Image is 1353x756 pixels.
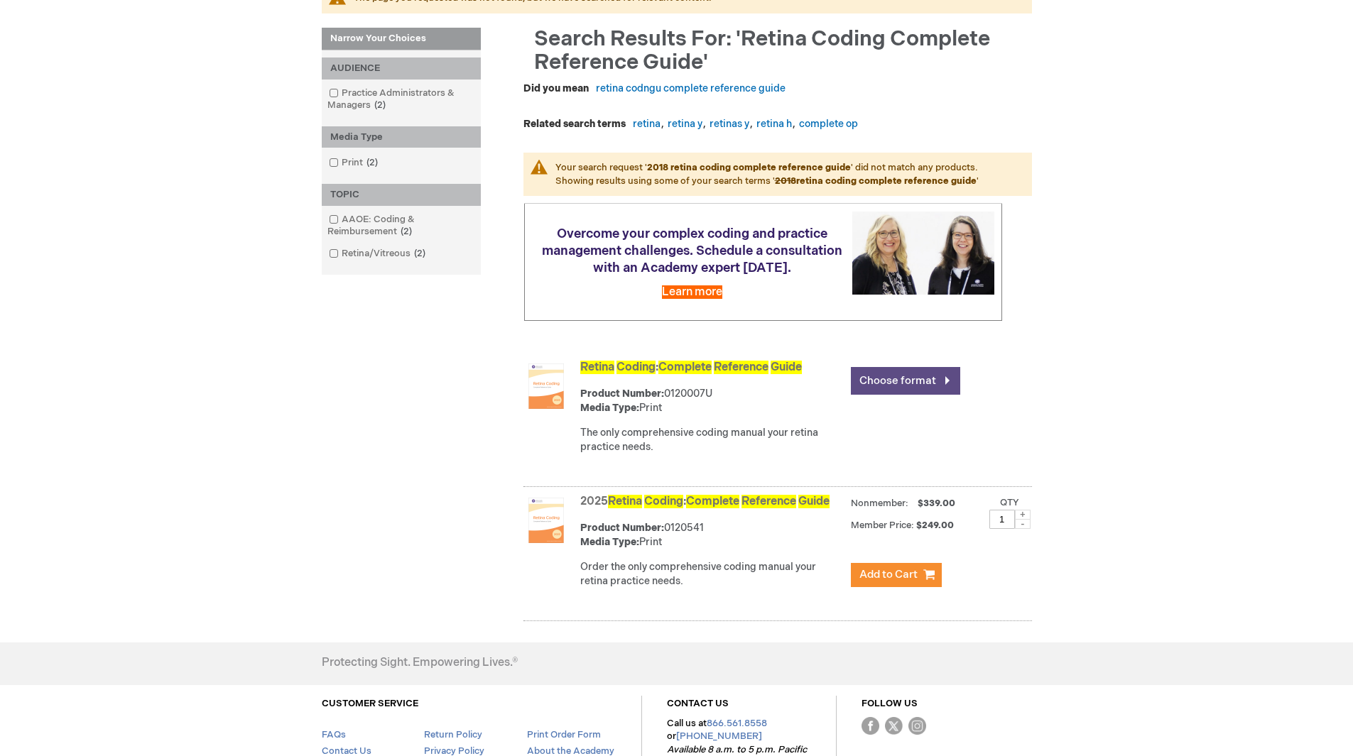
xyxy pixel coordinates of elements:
[851,495,908,513] strong: Nonmember:
[397,226,415,237] span: 2
[322,657,518,669] h4: Protecting Sight. Empowering Lives.®
[580,361,614,374] span: Retina
[325,87,477,112] a: Practice Administrators & Managers2
[523,117,626,131] dt: Related search terms
[322,126,481,148] div: Media Type
[580,361,802,374] a: Retina Coding:Complete Reference Guide
[989,510,1015,529] input: Qty
[885,717,903,735] img: Twitter
[658,361,712,374] span: Complete
[322,57,481,80] div: AUDIENCE
[580,388,664,400] strong: Product Number:
[916,520,956,531] span: $249.00
[775,175,796,187] strike: 2018
[1000,497,1019,508] label: Qty
[707,718,767,729] a: 866.561.8558
[710,118,749,130] a: retinas y
[799,118,858,130] a: complete op
[580,426,844,454] p: The only comprehensive coding manual your retina practice needs.
[363,157,381,168] span: 2
[662,285,722,299] a: Learn more
[580,387,844,415] div: 0120007U Print
[908,717,926,735] img: instagram
[580,536,639,548] strong: Media Type:
[756,118,792,130] a: retina h
[644,495,683,508] span: Coding
[523,82,589,96] dt: Did you mean
[775,175,977,187] strong: retina coding complete reference guide
[580,522,664,534] strong: Product Number:
[851,563,942,587] button: Add to Cart
[322,184,481,206] div: TOPIC
[676,730,762,742] a: [PHONE_NUMBER]
[411,248,429,259] span: 2
[616,361,656,374] span: Coding
[534,26,990,75] span: Search results for: 'retina coding complete reference guide'
[322,698,418,709] a: CUSTOMER SERVICE
[325,213,477,239] a: AAOE: Coding & Reimbursement2
[371,99,389,111] span: 2
[523,153,1032,196] p: Your search request ' ' did not match any products. Showing results using some of your search ter...
[915,498,957,509] span: $339.00
[686,495,739,508] span: Complete
[714,361,768,374] span: Reference
[668,118,702,130] a: retina y
[608,495,642,508] span: Retina
[580,560,844,588] p: Order the only comprehensive coding manual your retina practice needs.
[596,82,786,94] a: retina codngu complete reference guide
[859,568,918,581] span: Add to Cart
[862,698,918,709] a: FOLLOW US
[852,212,994,295] img: Schedule a consultation with an Academy expert today
[667,698,729,709] a: CONTACT US
[851,367,960,395] a: Choose format
[862,717,879,735] img: Facebook
[325,156,384,170] a: Print2
[741,495,796,508] span: Reference
[771,361,802,374] span: Guide
[647,162,851,173] strong: 2018 retina coding complete reference guide
[851,520,914,531] strong: Member Price:
[322,729,346,740] a: FAQs
[580,402,639,414] strong: Media Type:
[424,729,482,740] a: Return Policy
[580,521,844,549] div: 0120541 Print
[523,498,569,543] img: 2025 Retina Coding: Complete Reference Guide
[527,729,601,740] a: Print Order Form
[523,363,569,409] img: Retina Coding: Complete Reference Guide
[580,495,830,508] a: 2025Retina Coding:Complete Reference Guide
[325,247,431,261] a: Retina/Vitreous2
[322,28,481,50] strong: Narrow Your Choices
[542,226,842,275] span: Overcome your complex coding and practice management challenges. Schedule a consultation with an ...
[633,118,661,130] a: retina
[798,495,830,508] span: Guide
